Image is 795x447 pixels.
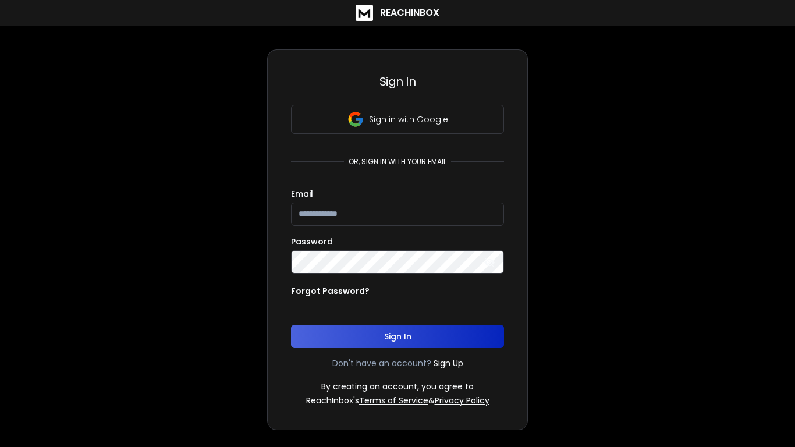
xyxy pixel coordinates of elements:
p: ReachInbox's & [306,395,489,406]
a: Privacy Policy [435,395,489,406]
h3: Sign In [291,73,504,90]
a: Sign Up [434,357,463,369]
button: Sign In [291,325,504,348]
a: ReachInbox [356,5,439,21]
a: Terms of Service [359,395,428,406]
img: logo [356,5,373,21]
p: Don't have an account? [332,357,431,369]
p: Sign in with Google [369,113,448,125]
label: Password [291,237,333,246]
p: By creating an account, you agree to [321,381,474,392]
p: or, sign in with your email [344,157,451,166]
h1: ReachInbox [380,6,439,20]
label: Email [291,190,313,198]
button: Sign in with Google [291,105,504,134]
p: Forgot Password? [291,285,370,297]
